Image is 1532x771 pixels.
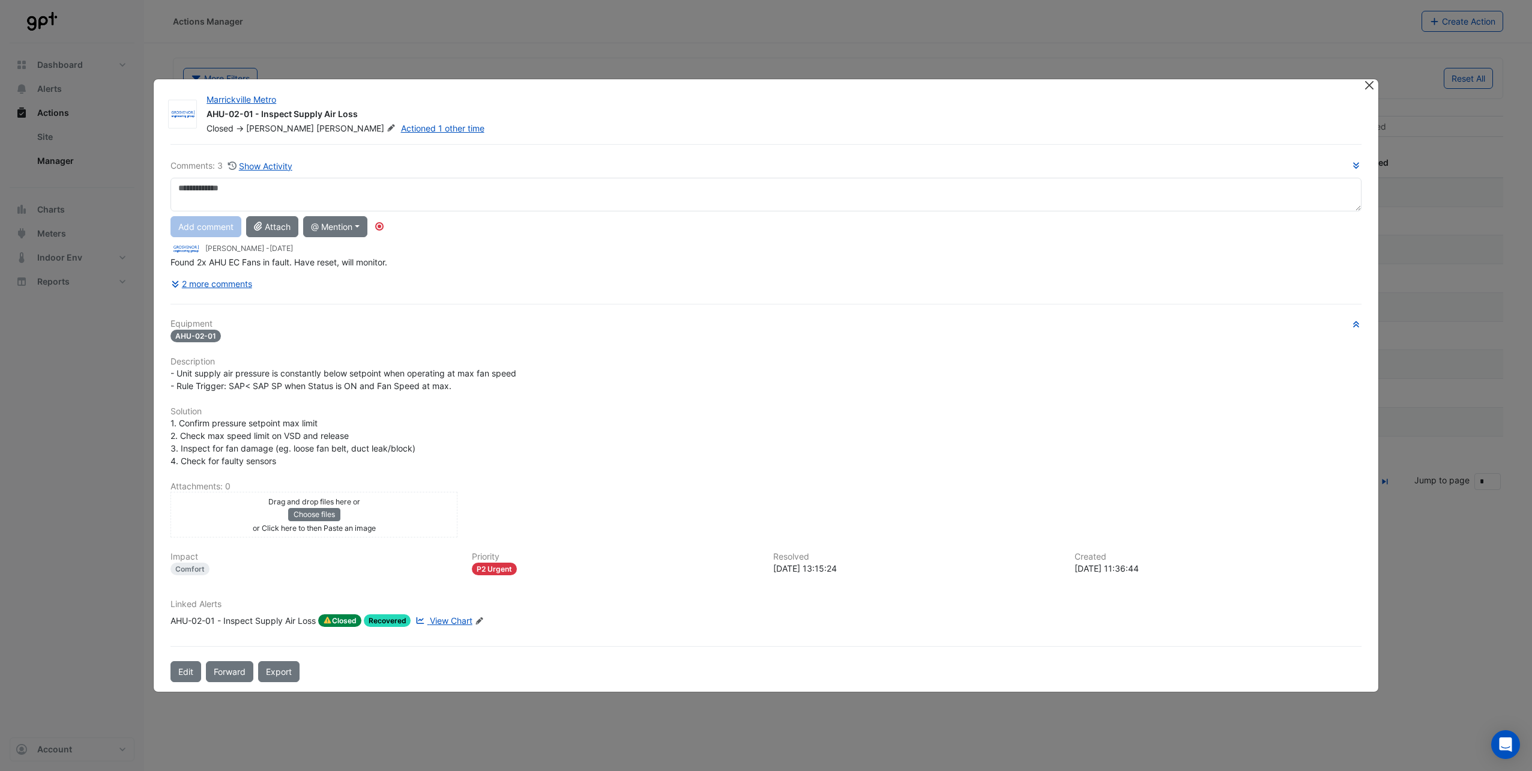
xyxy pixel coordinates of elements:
span: 2025-10-01 13:15:20 [270,244,293,253]
button: Edit [170,661,201,682]
span: Found 2x AHU EC Fans in fault. Have reset, will monitor. [170,257,387,267]
span: [PERSON_NAME]​ [316,122,398,135]
div: [DATE] 11:36:44 [1075,562,1362,575]
a: View Chart [413,614,472,627]
span: [PERSON_NAME] [246,123,314,133]
div: P2 Urgent [472,563,517,575]
small: or Click here to then Paste an image [253,524,376,533]
button: Show Activity [228,159,293,173]
span: Recovered [364,614,411,627]
h6: Description [170,357,1362,367]
span: - Unit supply air pressure is constantly below setpoint when operating at max fan speed - Rule Tr... [170,368,516,391]
button: Forward [206,661,253,682]
span: -> [236,123,244,133]
span: AHU-02-01 [170,330,221,342]
button: 2 more comments [170,273,253,294]
span: Closed [318,614,361,627]
h6: Impact [170,552,457,562]
a: Actioned 1 other time [401,123,484,133]
button: @ Mention [303,216,367,237]
h6: Attachments: 0 [170,482,1362,492]
h6: Resolved [773,552,1060,562]
div: [DATE] 13:15:24 [773,562,1060,575]
a: Marrickville Metro [207,94,276,104]
small: [PERSON_NAME]​ - [205,243,293,254]
a: Export [258,661,300,682]
button: Choose files [288,508,340,521]
span: 1. Confirm pressure setpoint max limit 2. Check max speed limit on VSD and release 3. Inspect for... [170,418,415,466]
button: Close [1363,79,1376,92]
h6: Linked Alerts [170,599,1362,609]
h6: Created [1075,552,1362,562]
fa-icon: Edit Linked Alerts [475,617,484,626]
h6: Priority [472,552,759,562]
span: View Chart [430,615,472,626]
span: Closed [207,123,234,133]
div: AHU-02-01 - Inspect Supply Air Loss [170,614,316,627]
h6: Solution [170,407,1362,417]
div: Comments: 3 [170,159,293,173]
div: Tooltip anchor [374,221,385,232]
img: Grosvenor Engineering [169,108,196,120]
h6: Equipment [170,319,1362,329]
img: Grosvenor Engineering [170,243,201,256]
small: Drag and drop files here or [268,497,360,506]
div: Comfort [170,563,210,575]
button: Attach [246,216,298,237]
div: Open Intercom Messenger [1491,730,1520,759]
div: AHU-02-01 - Inspect Supply Air Loss [207,108,1350,122]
